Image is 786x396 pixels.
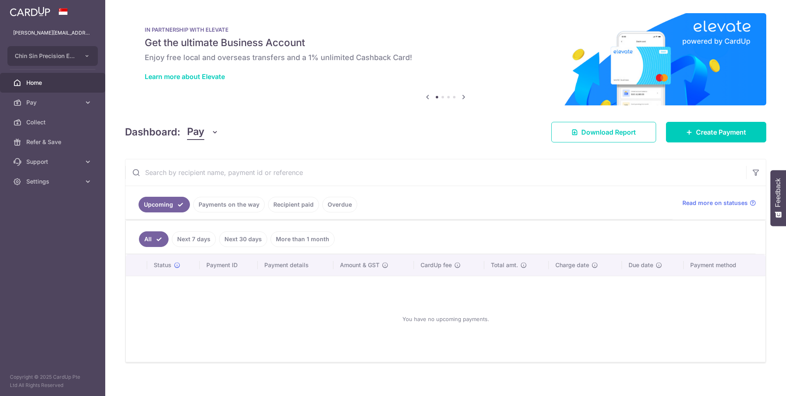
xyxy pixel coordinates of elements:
span: Download Report [581,127,636,137]
img: Renovation banner [125,13,766,105]
a: Next 30 days [219,231,267,247]
span: CardUp fee [421,261,452,269]
span: Chin Sin Precision Engineering Pte Ltd [15,52,76,60]
th: Payment ID [200,254,258,276]
img: CardUp [10,7,50,16]
span: Feedback [774,178,782,207]
th: Payment method [684,254,765,276]
input: Search by recipient name, payment id or reference [125,159,746,186]
span: Settings [26,177,81,186]
a: Overdue [322,197,357,212]
span: Charge date [555,261,589,269]
h6: Enjoy free local and overseas transfers and a 1% unlimited Cashback Card! [145,53,747,63]
p: IN PARTNERSHIP WITH ELEVATE [145,26,747,33]
span: Amount & GST [340,261,379,269]
div: You have no upcoming payments. [136,283,756,355]
h4: Dashboard: [125,125,180,140]
a: Create Payment [666,122,766,142]
a: Download Report [551,122,656,142]
button: Chin Sin Precision Engineering Pte Ltd [7,46,98,66]
button: Feedback - Show survey [770,170,786,226]
h5: Get the ultimate Business Account [145,36,747,49]
span: Home [26,79,81,87]
button: Pay [187,124,219,140]
a: Payments on the way [193,197,265,212]
a: Learn more about Elevate [145,72,225,81]
span: Status [154,261,171,269]
a: All [139,231,169,247]
a: More than 1 month [270,231,335,247]
span: Pay [187,124,204,140]
a: Upcoming [139,197,190,212]
span: Collect [26,118,81,126]
th: Payment details [258,254,333,276]
span: Total amt. [491,261,518,269]
a: Next 7 days [172,231,216,247]
a: Read more on statuses [682,199,756,207]
span: Pay [26,98,81,107]
span: Due date [629,261,653,269]
span: Read more on statuses [682,199,748,207]
span: Create Payment [696,127,746,137]
a: Recipient paid [268,197,319,212]
p: [PERSON_NAME][EMAIL_ADDRESS][DOMAIN_NAME] [13,29,92,37]
span: Refer & Save [26,138,81,146]
span: Support [26,158,81,166]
